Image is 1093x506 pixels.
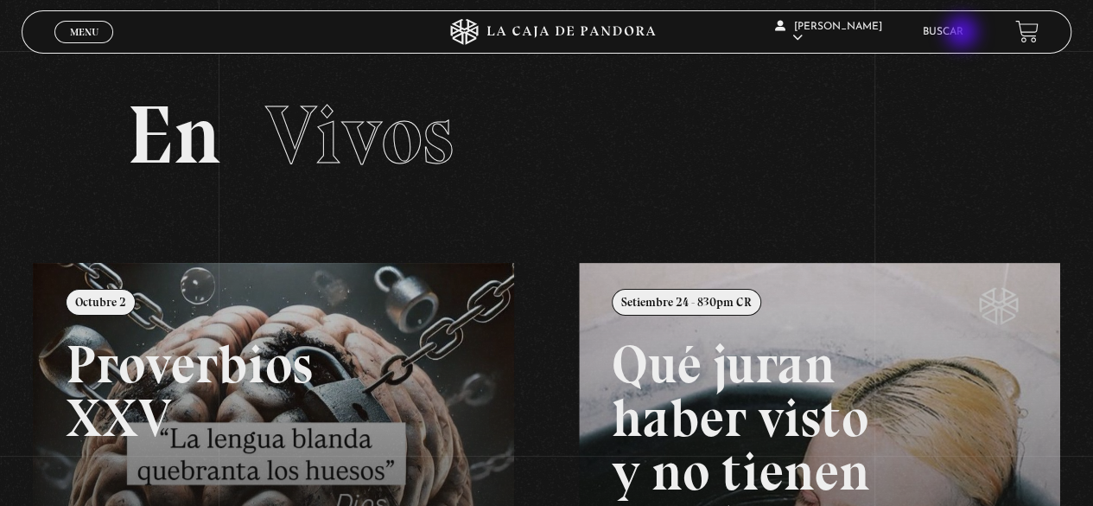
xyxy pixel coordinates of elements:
[70,27,98,37] span: Menu
[923,27,963,37] a: Buscar
[775,22,882,43] span: [PERSON_NAME]
[265,86,454,184] span: Vivos
[127,94,967,176] h2: En
[64,41,105,53] span: Cerrar
[1015,20,1039,43] a: View your shopping cart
